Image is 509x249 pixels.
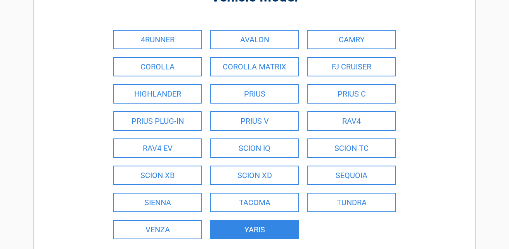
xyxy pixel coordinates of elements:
a: SCION TC [307,138,396,158]
a: COROLLA [113,57,202,76]
a: RAV4 EV [113,138,202,158]
a: CAMRY [307,30,396,49]
a: PRIUS C [307,84,396,104]
a: SIENNA [113,193,202,212]
a: SCION XD [210,166,299,185]
a: SEQUOIA [307,166,396,185]
a: HIGHLANDER [113,84,202,104]
a: YARIS [210,220,299,239]
a: PRIUS PLUG-IN [113,111,202,131]
a: SCION XB [113,166,202,185]
a: TACOMA [210,193,299,212]
a: RAV4 [307,111,396,131]
a: SCION IQ [210,138,299,158]
a: 4RUNNER [113,30,202,49]
a: VENZA [113,220,202,239]
a: COROLLA MATRIX [210,57,299,76]
a: AVALON [210,30,299,49]
a: PRIUS [210,84,299,104]
a: FJ CRUISER [307,57,396,76]
a: TUNDRA [307,193,396,212]
a: PRIUS V [210,111,299,131]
